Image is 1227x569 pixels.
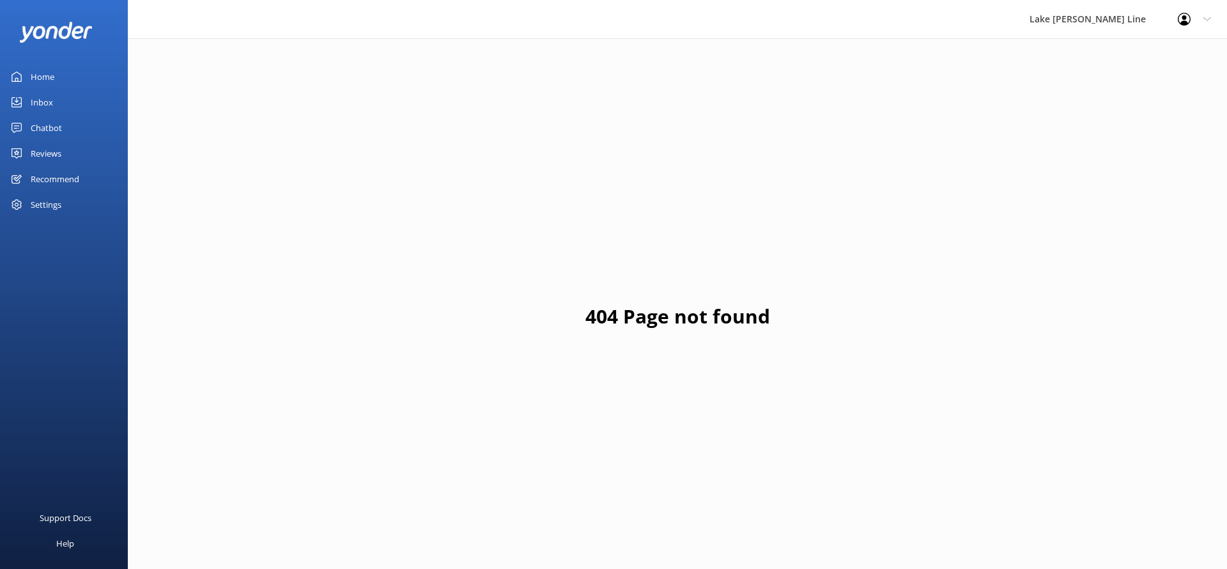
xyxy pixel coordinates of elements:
[31,64,54,90] div: Home
[585,301,770,332] h1: 404 Page not found
[56,531,74,556] div: Help
[31,166,79,192] div: Recommend
[19,22,93,43] img: yonder-white-logo.png
[31,115,62,141] div: Chatbot
[31,192,61,217] div: Settings
[40,505,91,531] div: Support Docs
[31,90,53,115] div: Inbox
[31,141,61,166] div: Reviews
